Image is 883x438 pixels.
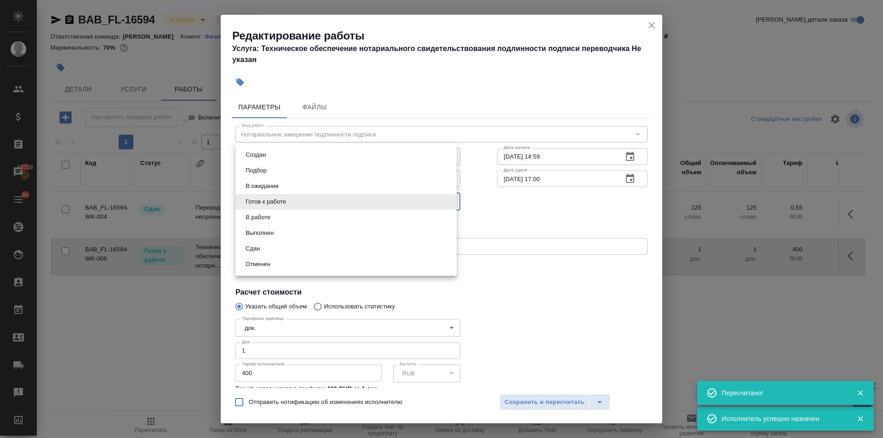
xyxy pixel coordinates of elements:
[243,228,276,238] button: Выполнен
[851,415,870,423] button: Закрыть
[243,150,269,160] button: Создан
[243,212,273,222] button: В работе
[722,414,843,423] div: Исполнитель успешно назначен
[243,181,281,191] button: В ожидании
[243,244,263,254] button: Сдан
[722,388,843,398] div: Пересчитано!
[243,259,273,269] button: Отменен
[243,197,289,207] button: Готов к работе
[851,389,870,397] button: Закрыть
[243,165,269,176] button: Подбор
